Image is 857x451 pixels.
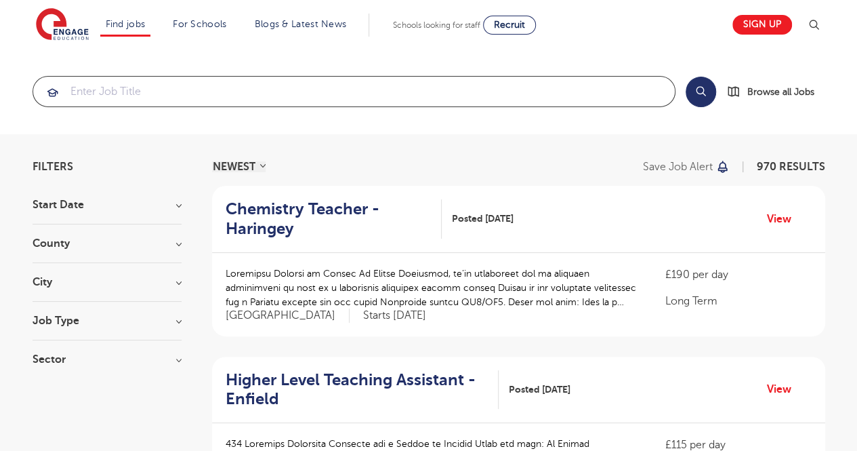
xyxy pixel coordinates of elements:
p: Starts [DATE] [363,309,426,323]
h2: Higher Level Teaching Assistant - Enfield [226,370,488,410]
a: View [767,210,801,228]
button: Search [686,77,716,107]
h3: City [33,277,182,288]
div: Submit [33,76,675,107]
h3: Sector [33,354,182,365]
a: Recruit [483,16,536,35]
a: Find jobs [106,19,146,29]
h3: County [33,238,182,249]
input: Submit [33,77,675,106]
p: Loremipsu Dolorsi am Consec Ad Elitse Doeiusmod, te’in utlaboreet dol ma aliquaen adminimveni qu ... [226,267,638,309]
span: Browse all Jobs [747,84,814,100]
p: £190 per day [665,267,811,283]
span: Schools looking for staff [393,20,480,30]
a: Blogs & Latest News [255,19,347,29]
a: Higher Level Teaching Assistant - Enfield [226,370,499,410]
span: Recruit [494,20,525,30]
span: Filters [33,161,73,172]
span: 970 RESULTS [757,161,825,173]
span: Posted [DATE] [452,212,514,226]
img: Engage Education [36,8,89,42]
span: Posted [DATE] [509,383,570,397]
a: View [767,380,801,398]
span: [GEOGRAPHIC_DATA] [226,309,350,323]
a: For Schools [173,19,226,29]
button: Save job alert [643,161,730,172]
a: Sign up [732,15,792,35]
h3: Job Type [33,315,182,326]
h2: Chemistry Teacher - Haringey [226,199,431,239]
a: Chemistry Teacher - Haringey [226,199,442,239]
a: Browse all Jobs [727,84,825,100]
p: Save job alert [643,161,713,172]
h3: Start Date [33,199,182,210]
p: Long Term [665,293,811,309]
